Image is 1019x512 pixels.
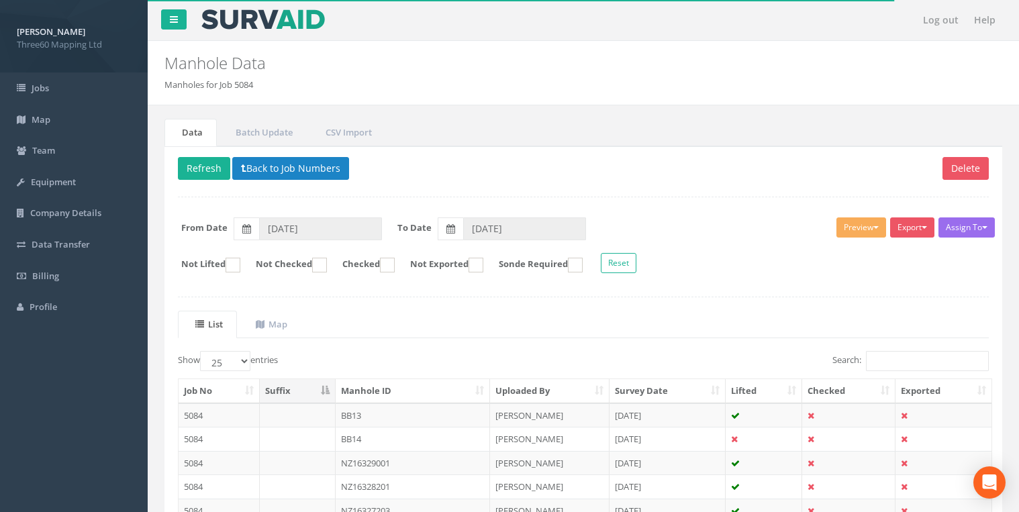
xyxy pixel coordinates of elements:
[179,379,260,403] th: Job No: activate to sort column ascending
[179,451,260,475] td: 5084
[17,38,131,51] span: Three60 Mapping Ltd
[336,403,490,427] td: BB13
[397,221,432,234] label: To Date
[866,351,989,371] input: Search:
[200,351,250,371] select: Showentries
[32,144,55,156] span: Team
[195,318,223,330] uib-tab-heading: List
[30,207,101,219] span: Company Details
[242,258,327,272] label: Not Checked
[17,22,131,50] a: [PERSON_NAME] Three60 Mapping Ltd
[938,217,995,238] button: Assign To
[336,379,490,403] th: Manhole ID: activate to sort column ascending
[256,318,287,330] uib-tab-heading: Map
[238,311,301,338] a: Map
[218,119,307,146] a: Batch Update
[178,351,278,371] label: Show entries
[832,351,989,371] label: Search:
[601,253,636,273] button: Reset
[490,379,610,403] th: Uploaded By: activate to sort column ascending
[32,238,90,250] span: Data Transfer
[164,119,217,146] a: Data
[610,427,726,451] td: [DATE]
[164,54,859,72] h2: Manhole Data
[802,379,895,403] th: Checked: activate to sort column ascending
[336,474,490,499] td: NZ16328201
[973,466,1006,499] div: Open Intercom Messenger
[168,258,240,272] label: Not Lifted
[836,217,886,238] button: Preview
[610,403,726,427] td: [DATE]
[32,113,50,125] span: Map
[463,217,586,240] input: To Date
[895,379,991,403] th: Exported: activate to sort column ascending
[336,427,490,451] td: BB14
[308,119,386,146] a: CSV Import
[610,451,726,475] td: [DATE]
[181,221,228,234] label: From Date
[179,427,260,451] td: 5084
[490,427,610,451] td: [PERSON_NAME]
[610,474,726,499] td: [DATE]
[726,379,802,403] th: Lifted: activate to sort column ascending
[32,270,59,282] span: Billing
[164,79,253,91] li: Manholes for Job 5084
[485,258,583,272] label: Sonde Required
[178,157,230,180] button: Refresh
[942,157,989,180] button: Delete
[490,403,610,427] td: [PERSON_NAME]
[30,301,57,313] span: Profile
[232,157,349,180] button: Back to Job Numbers
[17,25,85,38] strong: [PERSON_NAME]
[329,258,395,272] label: Checked
[32,82,49,94] span: Jobs
[397,258,483,272] label: Not Exported
[179,474,260,499] td: 5084
[179,403,260,427] td: 5084
[490,474,610,499] td: [PERSON_NAME]
[260,379,336,403] th: Suffix: activate to sort column descending
[336,451,490,475] td: NZ16329001
[31,176,76,188] span: Equipment
[490,451,610,475] td: [PERSON_NAME]
[610,379,726,403] th: Survey Date: activate to sort column ascending
[259,217,382,240] input: From Date
[178,311,237,338] a: List
[890,217,934,238] button: Export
